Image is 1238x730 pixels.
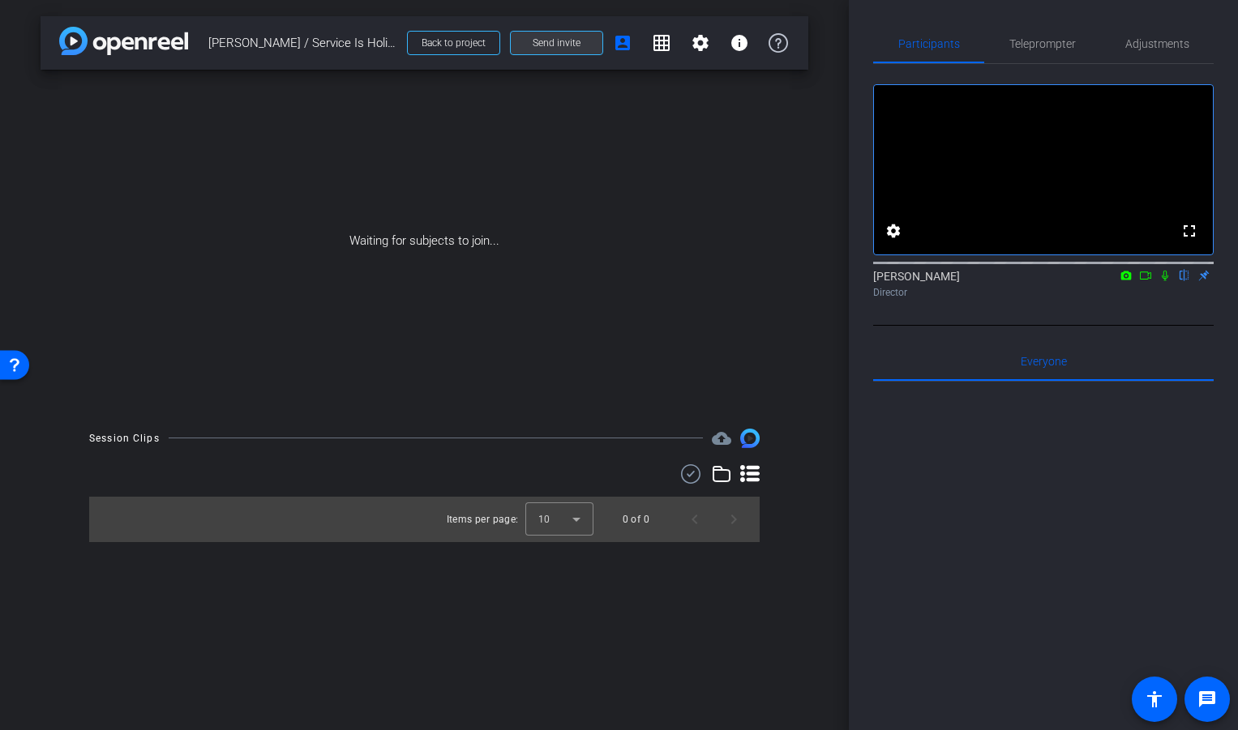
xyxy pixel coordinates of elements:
[712,429,731,448] span: Destinations for your clips
[613,33,632,53] mat-icon: account_box
[59,27,188,55] img: app-logo
[675,500,714,539] button: Previous page
[691,33,710,53] mat-icon: settings
[652,33,671,53] mat-icon: grid_on
[623,511,649,527] div: 0 of 0
[510,31,603,55] button: Send invite
[1175,267,1194,282] mat-icon: flip
[730,33,749,53] mat-icon: info
[1180,221,1199,241] mat-icon: fullscreen
[873,268,1214,300] div: [PERSON_NAME]
[740,429,760,448] img: Session clips
[1125,38,1189,49] span: Adjustments
[1021,356,1067,367] span: Everyone
[1197,689,1217,709] mat-icon: message
[1145,689,1164,709] mat-icon: accessibility
[422,37,486,49] span: Back to project
[89,430,160,446] div: Session Clips
[1009,38,1076,49] span: Teleprompter
[898,38,960,49] span: Participants
[533,36,580,49] span: Send invite
[447,511,519,527] div: Items per page:
[407,31,500,55] button: Back to project
[884,221,903,241] mat-icon: settings
[41,70,808,412] div: Waiting for subjects to join...
[712,429,731,448] mat-icon: cloud_upload
[714,500,753,539] button: Next page
[208,27,397,59] span: [PERSON_NAME] / Service Is Holiday Video
[873,285,1214,300] div: Director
